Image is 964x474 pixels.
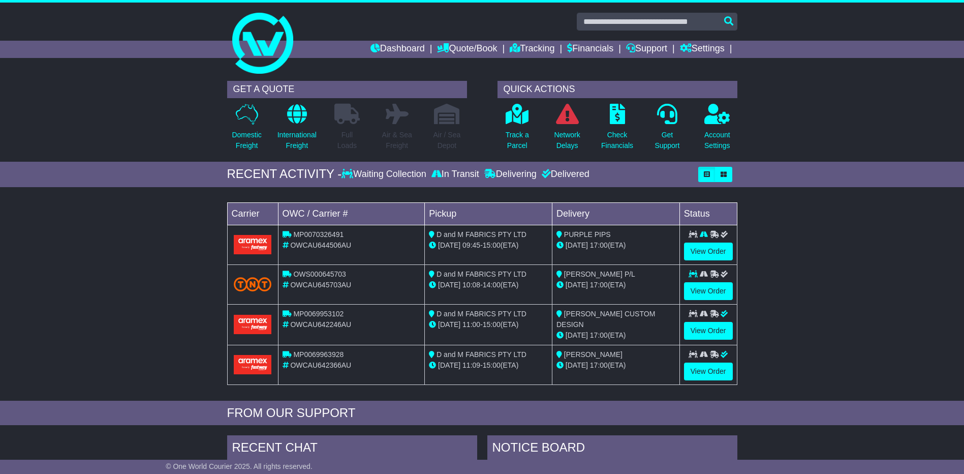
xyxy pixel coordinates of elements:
[293,350,344,359] span: MP0069963928
[232,130,261,151] p: Domestic Freight
[556,360,675,371] div: (ETA)
[290,361,351,369] span: OWCAU642366AU
[566,281,588,289] span: [DATE]
[425,202,552,225] td: Pickup
[231,103,262,157] a: DomesticFreight
[437,350,526,359] span: D and M FABRICS PTY LTD
[462,281,480,289] span: 10:08
[438,241,460,249] span: [DATE]
[290,241,351,249] span: OWCAU644506AU
[554,130,580,151] p: Network Delays
[566,331,588,339] span: [DATE]
[704,130,730,151] p: Account Settings
[505,103,530,157] a: Track aParcel
[655,130,679,151] p: Get Support
[429,280,548,290] div: - (ETA)
[564,230,611,239] span: PURPLE PIPS
[497,81,737,98] div: QUICK ACTIONS
[552,202,679,225] td: Delivery
[567,41,613,58] a: Financials
[433,130,461,151] p: Air / Sea Depot
[429,360,548,371] div: - (ETA)
[462,361,480,369] span: 11:09
[227,81,467,98] div: GET A QUOTE
[539,169,589,180] div: Delivered
[429,169,482,180] div: In Transit
[341,169,428,180] div: Waiting Collection
[234,277,272,291] img: TNT_Domestic.png
[227,167,342,182] div: RECENT ACTIVITY -
[684,363,733,380] a: View Order
[590,361,608,369] span: 17:00
[590,331,608,339] span: 17:00
[556,280,675,290] div: (ETA)
[438,281,460,289] span: [DATE]
[227,202,278,225] td: Carrier
[290,320,351,329] span: OWCAU642246AU
[626,41,667,58] a: Support
[483,281,501,289] span: 14:00
[564,350,623,359] span: [PERSON_NAME]
[166,462,313,470] span: © One World Courier 2025. All rights reserved.
[483,241,501,249] span: 15:00
[556,240,675,251] div: (ETA)
[277,103,317,157] a: InternationalFreight
[684,243,733,260] a: View Order
[293,230,344,239] span: MP0070326491
[510,41,554,58] a: Tracking
[334,130,360,151] p: Full Loads
[556,330,675,341] div: (ETA)
[234,355,272,374] img: Aramex.png
[684,322,733,340] a: View Order
[429,319,548,330] div: - (ETA)
[483,361,501,369] span: 15:00
[234,235,272,254] img: Aramex.png
[370,41,425,58] a: Dashboard
[654,103,680,157] a: GetSupport
[462,320,480,329] span: 11:00
[429,240,548,251] div: - (ETA)
[234,315,272,334] img: Aramex.png
[227,406,737,421] div: FROM OUR SUPPORT
[438,361,460,369] span: [DATE]
[482,169,539,180] div: Delivering
[601,103,634,157] a: CheckFinancials
[483,320,501,329] span: 15:00
[290,281,351,289] span: OWCAU645703AU
[227,435,477,463] div: RECENT CHAT
[437,310,526,318] span: D and M FABRICS PTY LTD
[278,202,425,225] td: OWC / Carrier #
[506,130,529,151] p: Track a Parcel
[293,310,344,318] span: MP0069953102
[437,270,526,278] span: D and M FABRICS PTY LTD
[462,241,480,249] span: 09:45
[566,241,588,249] span: [DATE]
[601,130,633,151] p: Check Financials
[382,130,412,151] p: Air & Sea Freight
[553,103,580,157] a: NetworkDelays
[680,41,725,58] a: Settings
[437,41,497,58] a: Quote/Book
[438,320,460,329] span: [DATE]
[704,103,731,157] a: AccountSettings
[590,281,608,289] span: 17:00
[293,270,346,278] span: OWS000645703
[590,241,608,249] span: 17:00
[556,310,655,329] span: [PERSON_NAME] CUSTOM DESIGN
[437,230,526,239] span: D and M FABRICS PTY LTD
[566,361,588,369] span: [DATE]
[487,435,737,463] div: NOTICE BOARD
[564,270,635,278] span: [PERSON_NAME] P/L
[679,202,737,225] td: Status
[684,282,733,300] a: View Order
[277,130,317,151] p: International Freight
